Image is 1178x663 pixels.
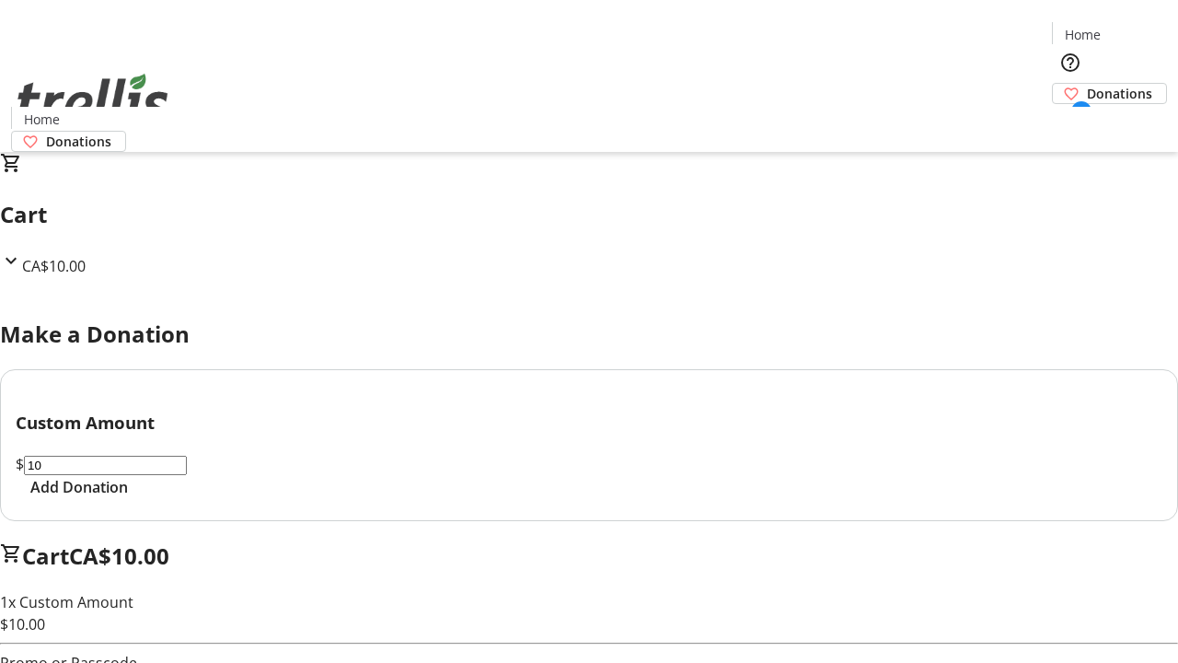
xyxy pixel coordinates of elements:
span: Donations [1087,84,1152,103]
span: Home [1065,25,1101,44]
span: Home [24,110,60,129]
span: Add Donation [30,476,128,498]
span: Donations [46,132,111,151]
button: Help [1052,44,1089,81]
span: CA$10.00 [22,256,86,276]
img: Orient E2E Organization TZ0e4Lxq4E's Logo [11,53,175,145]
span: $ [16,454,24,474]
a: Donations [11,131,126,152]
a: Donations [1052,83,1167,104]
h3: Custom Amount [16,410,1162,436]
a: Home [1053,25,1112,44]
button: Add Donation [16,476,143,498]
span: CA$10.00 [69,541,169,571]
input: Donation Amount [24,456,187,475]
a: Home [12,110,71,129]
button: Cart [1052,104,1089,141]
